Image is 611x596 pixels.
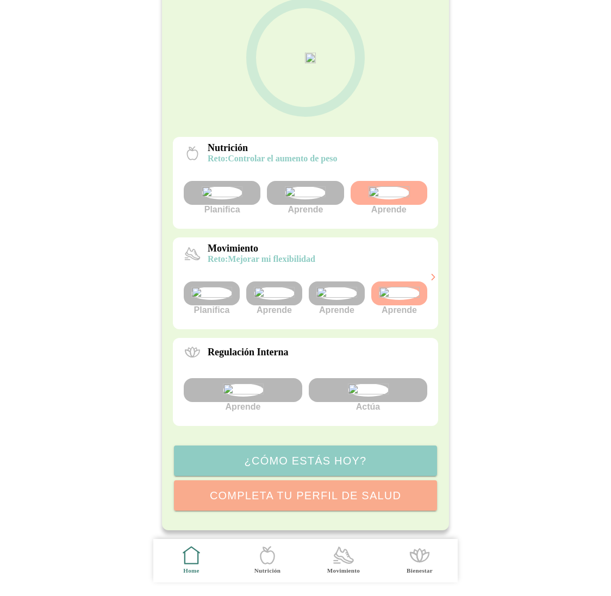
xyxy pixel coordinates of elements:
[174,446,437,476] ion-button: ¿Cómo estás hoy?
[174,480,437,511] ion-button: Completa tu perfil de salud
[208,154,228,163] span: reto:
[184,281,240,315] div: Planifica
[309,378,427,412] div: Actúa
[246,281,302,315] div: Aprende
[327,567,360,575] ion-label: Movimiento
[208,347,289,358] p: Regulación Interna
[208,154,338,164] p: Controlar el aumento de peso
[254,567,280,575] ion-label: Nutrición
[267,181,344,215] div: Aprende
[309,281,365,315] div: Aprende
[183,567,199,575] ion-label: Home
[184,378,302,412] div: Aprende
[351,181,427,215] div: Aprende
[407,567,433,575] ion-label: Bienestar
[208,142,338,154] p: Nutrición
[208,243,315,254] p: Movimiento
[208,254,315,264] p: Mejorar mi flexibilidad
[371,281,427,315] div: Aprende
[208,254,228,264] span: reto:
[184,181,260,215] div: Planifica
